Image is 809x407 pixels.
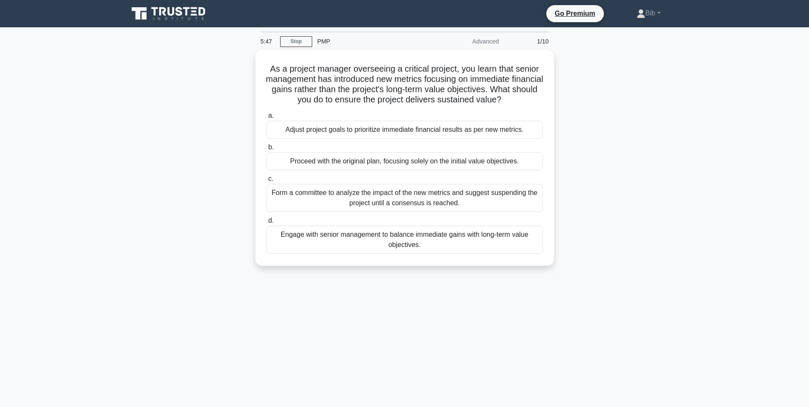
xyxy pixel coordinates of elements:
[266,64,544,105] h5: As a project manager overseeing a critical project, you learn that senior management has introduc...
[267,184,543,212] div: Form a committee to analyze the impact of the new metrics and suggest suspending the project unti...
[268,175,273,182] span: c.
[267,121,543,139] div: Adjust project goals to prioritize immediate financial results as per new metrics.
[504,33,554,50] div: 1/10
[267,152,543,170] div: Proceed with the original plan, focusing solely on the initial value objectives.
[429,33,504,50] div: Advanced
[268,112,274,119] span: a.
[267,226,543,254] div: Engage with senior management to balance immediate gains with long-term value objectives.
[280,36,312,47] a: Stop
[268,143,274,151] span: b.
[616,5,681,22] a: Bib
[268,217,274,224] span: d.
[550,8,600,19] a: Go Premium
[312,33,429,50] div: PMP
[255,33,280,50] div: 5:47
